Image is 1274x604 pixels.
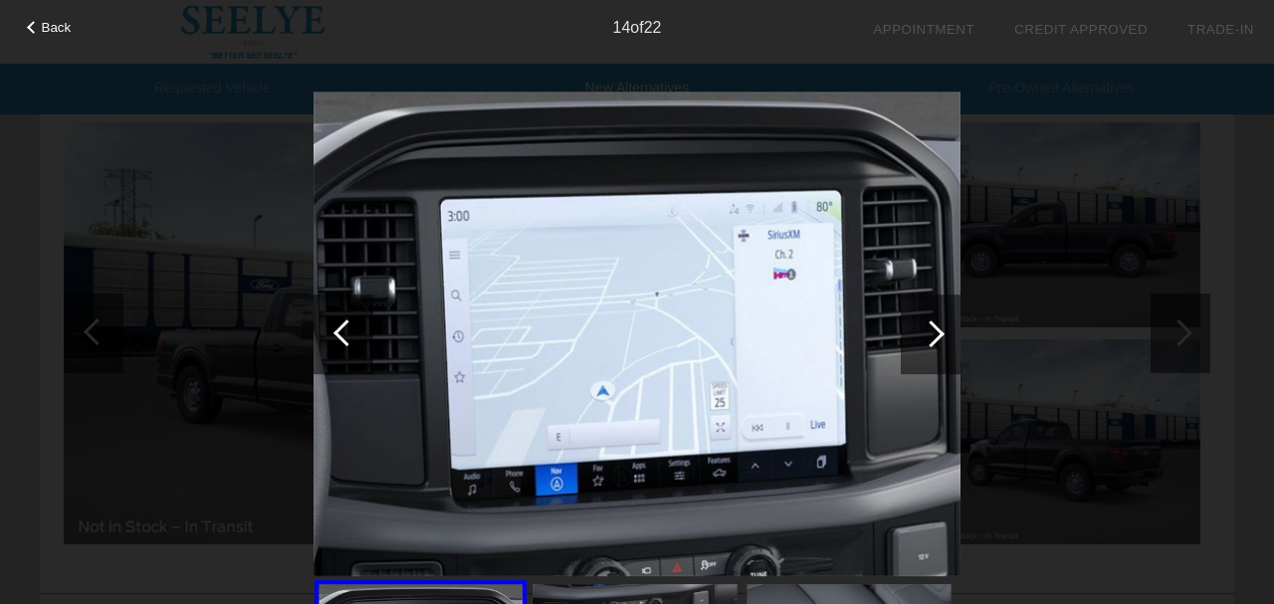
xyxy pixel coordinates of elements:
img: 1142d08f486dc8d40b60850e45c77fee.jpg [314,92,960,577]
a: Credit Approved [1014,22,1148,37]
span: Back [42,20,72,35]
a: Appointment [873,22,974,37]
span: 22 [644,19,662,36]
span: 14 [613,19,631,36]
a: Trade-In [1187,22,1254,37]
